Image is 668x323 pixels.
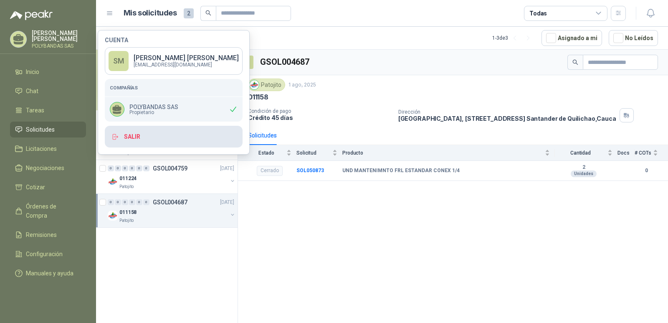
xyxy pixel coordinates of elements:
[108,163,236,190] a: 0 0 0 0 0 0 GSOL004759[DATE] Company Logo011224Patojito
[10,265,86,281] a: Manuales y ayuda
[134,55,239,61] p: [PERSON_NAME] [PERSON_NAME]
[296,150,331,156] span: Solicitud
[10,160,86,176] a: Negociaciones
[220,165,234,173] p: [DATE]
[143,199,149,205] div: 0
[108,199,114,205] div: 0
[153,165,187,171] p: GSOL004759
[105,97,243,122] div: POLYBANDAS SASPropietario
[26,230,57,239] span: Remisiones
[119,209,137,216] p: 011158
[220,198,234,206] p: [DATE]
[10,83,86,99] a: Chat
[105,126,243,148] button: Salir
[129,165,135,171] div: 0
[572,59,578,65] span: search
[288,81,316,89] p: 1 ago, 2025
[136,199,142,205] div: 0
[124,7,177,19] h1: Mis solicitudes
[32,30,86,42] p: [PERSON_NAME] [PERSON_NAME]
[119,175,137,183] p: 011224
[115,165,121,171] div: 0
[635,150,651,156] span: # COTs
[129,104,178,110] p: POLYBANDAS SAS
[108,177,118,187] img: Company Logo
[10,122,86,137] a: Solicitudes
[296,145,342,160] th: Solicitud
[555,164,612,171] b: 2
[26,125,55,134] span: Solicitudes
[248,79,285,91] div: Patojito
[122,165,128,171] div: 0
[26,269,73,278] span: Manuales y ayuda
[26,67,39,76] span: Inicio
[492,31,535,45] div: 1 - 3 de 3
[26,144,57,153] span: Licitaciones
[108,211,118,221] img: Company Logo
[257,166,283,176] div: Cerrado
[143,165,149,171] div: 0
[122,199,128,205] div: 0
[10,141,86,157] a: Licitaciones
[248,131,277,140] div: Solicitudes
[205,10,211,16] span: search
[105,47,243,75] a: SM[PERSON_NAME] [PERSON_NAME][EMAIL_ADDRESS][DOMAIN_NAME]
[342,150,543,156] span: Producto
[635,167,658,175] b: 0
[26,249,63,259] span: Configuración
[110,84,238,92] h5: Compañías
[129,110,178,115] span: Propietario
[153,199,187,205] p: GSOL004687
[10,179,86,195] a: Cotizar
[105,37,243,43] h4: Cuenta
[398,115,616,122] p: [GEOGRAPHIC_DATA], [STREET_ADDRESS] Santander de Quilichao , Cauca
[134,62,239,67] p: [EMAIL_ADDRESS][DOMAIN_NAME]
[10,246,86,262] a: Configuración
[248,150,285,156] span: Estado
[248,108,392,114] p: Condición de pago
[136,165,142,171] div: 0
[342,145,555,160] th: Producto
[108,197,236,224] a: 0 0 0 0 0 0 GSOL004687[DATE] Company Logo011158Patojito
[184,8,194,18] span: 2
[609,30,658,46] button: No Leídos
[342,168,460,174] b: UND MANTENIMNTO FRL ESTANDAR CONEX 1/4
[10,198,86,224] a: Órdenes de Compra
[260,56,311,69] h3: GSOL004687
[26,202,78,220] span: Órdenes de Compra
[26,163,64,173] span: Negociaciones
[238,145,296,160] th: Estado
[248,114,392,121] p: Crédito 45 días
[26,106,44,115] span: Tareas
[635,145,668,160] th: # COTs
[109,51,129,71] div: SM
[119,217,134,224] p: Patojito
[398,109,616,115] p: Dirección
[115,199,121,205] div: 0
[617,145,635,160] th: Docs
[529,9,547,18] div: Todas
[10,227,86,243] a: Remisiones
[10,10,53,20] img: Logo peakr
[32,43,86,48] p: POLYBANDAS SAS
[541,30,602,46] button: Asignado a mi
[555,150,606,156] span: Cantidad
[119,183,134,190] p: Patojito
[108,165,114,171] div: 0
[10,102,86,118] a: Tareas
[571,170,597,177] div: Unidades
[26,86,38,96] span: Chat
[555,145,617,160] th: Cantidad
[129,199,135,205] div: 0
[26,183,45,192] span: Cotizar
[10,64,86,80] a: Inicio
[296,168,324,173] a: SOL050873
